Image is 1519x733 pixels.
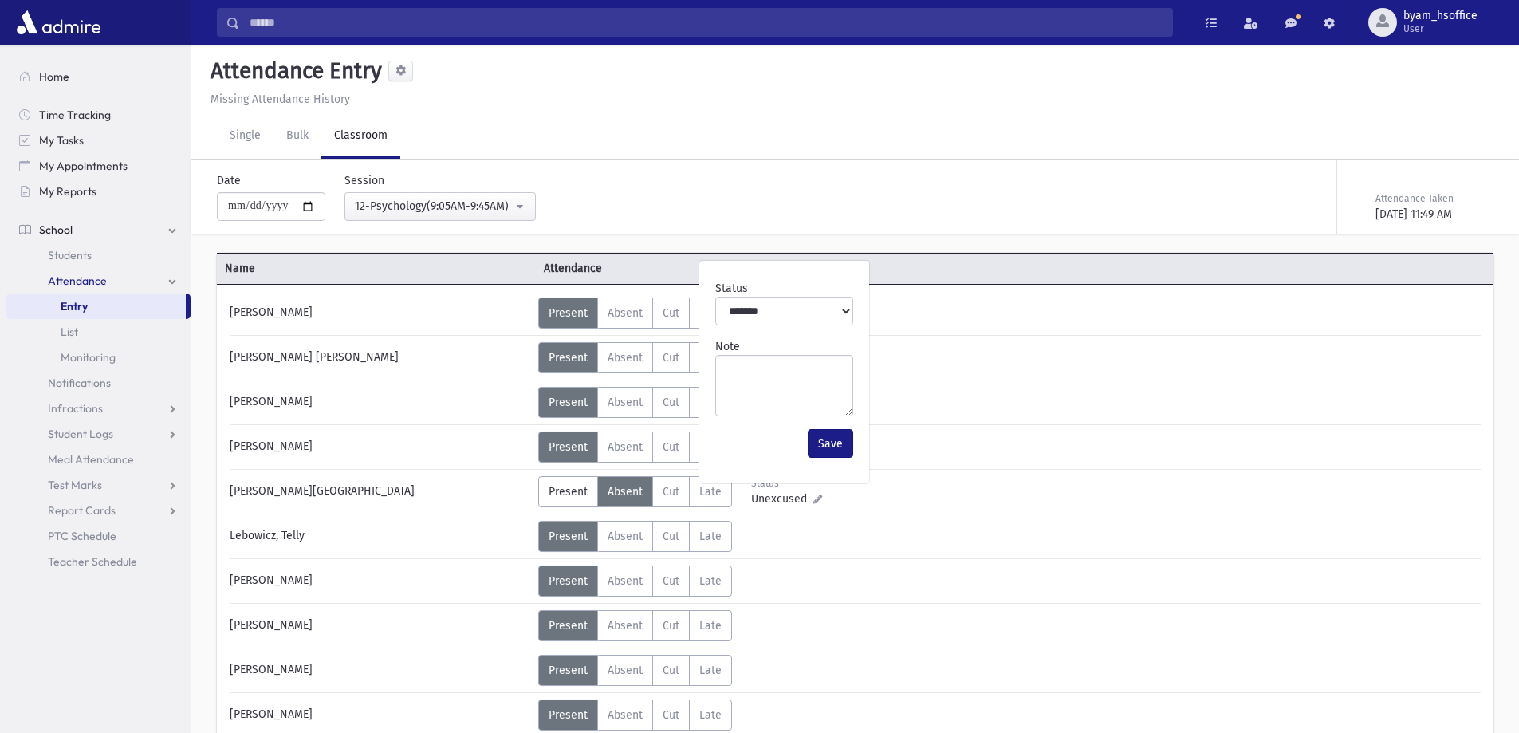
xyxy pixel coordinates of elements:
[538,655,732,686] div: AttTypes
[538,432,732,463] div: AttTypes
[699,530,722,543] span: Late
[1375,206,1490,223] div: [DATE] 11:49 AM
[39,223,73,237] span: School
[355,198,513,215] div: 12-Psychology(9:05AM-9:45AM)
[663,440,679,454] span: Cut
[1375,191,1490,206] div: Attendance Taken
[6,498,191,523] a: Report Cards
[549,574,588,588] span: Present
[6,128,191,153] a: My Tasks
[663,485,679,499] span: Cut
[538,521,732,552] div: AttTypes
[699,619,722,633] span: Late
[6,153,191,179] a: My Appointments
[61,350,116,365] span: Monitoring
[6,472,191,498] a: Test Marks
[608,396,643,409] span: Absent
[273,114,321,159] a: Bulk
[549,708,588,722] span: Present
[48,529,116,543] span: PTC Schedule
[608,530,643,543] span: Absent
[6,242,191,268] a: Students
[608,440,643,454] span: Absent
[538,387,732,418] div: AttTypes
[549,664,588,677] span: Present
[6,102,191,128] a: Time Tracking
[48,274,107,288] span: Attendance
[39,133,84,148] span: My Tasks
[222,298,538,329] div: [PERSON_NAME]
[699,485,722,499] span: Late
[6,549,191,574] a: Teacher Schedule
[344,192,536,221] button: 12-Psychology(9:05AM-9:45AM)
[6,421,191,447] a: Student Logs
[6,523,191,549] a: PTC Schedule
[549,440,588,454] span: Present
[6,179,191,204] a: My Reports
[538,342,732,373] div: AttTypes
[663,306,679,320] span: Cut
[211,93,350,106] u: Missing Attendance History
[6,294,186,319] a: Entry
[222,432,538,463] div: [PERSON_NAME]
[538,476,732,507] div: AttTypes
[663,664,679,677] span: Cut
[1403,10,1478,22] span: byam_hsoffice
[6,268,191,294] a: Attendance
[699,708,722,722] span: Late
[608,619,643,633] span: Absent
[538,610,732,641] div: AttTypes
[608,708,643,722] span: Absent
[549,530,588,543] span: Present
[663,708,679,722] span: Cut
[6,64,191,89] a: Home
[48,503,116,518] span: Report Cards
[808,429,853,458] button: Save
[39,184,96,199] span: My Reports
[6,217,191,242] a: School
[217,260,536,277] span: Name
[222,521,538,552] div: Lebowicz, Telly
[715,338,740,355] label: Note
[222,476,538,507] div: [PERSON_NAME][GEOGRAPHIC_DATA]
[39,69,69,84] span: Home
[39,108,111,122] span: Time Tracking
[204,57,382,85] h5: Attendance Entry
[538,566,732,597] div: AttTypes
[538,700,732,731] div: AttTypes
[222,387,538,418] div: [PERSON_NAME]
[608,351,643,365] span: Absent
[549,619,588,633] span: Present
[549,485,588,499] span: Present
[608,574,643,588] span: Absent
[48,478,102,492] span: Test Marks
[48,554,137,569] span: Teacher Schedule
[663,396,679,409] span: Cut
[321,114,400,159] a: Classroom
[549,396,588,409] span: Present
[6,319,191,345] a: List
[6,345,191,370] a: Monitoring
[48,401,103,416] span: Infractions
[48,376,111,390] span: Notifications
[549,306,588,320] span: Present
[715,280,748,297] label: Status
[608,306,643,320] span: Absent
[663,574,679,588] span: Cut
[549,351,588,365] span: Present
[61,299,88,313] span: Entry
[39,159,128,173] span: My Appointments
[1403,22,1478,35] span: User
[222,655,538,686] div: [PERSON_NAME]
[663,619,679,633] span: Cut
[663,530,679,543] span: Cut
[217,114,273,159] a: Single
[6,447,191,472] a: Meal Attendance
[6,370,191,396] a: Notifications
[699,574,722,588] span: Late
[538,298,732,329] div: AttTypes
[663,351,679,365] span: Cut
[344,172,384,189] label: Session
[13,6,104,38] img: AdmirePro
[204,93,350,106] a: Missing Attendance History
